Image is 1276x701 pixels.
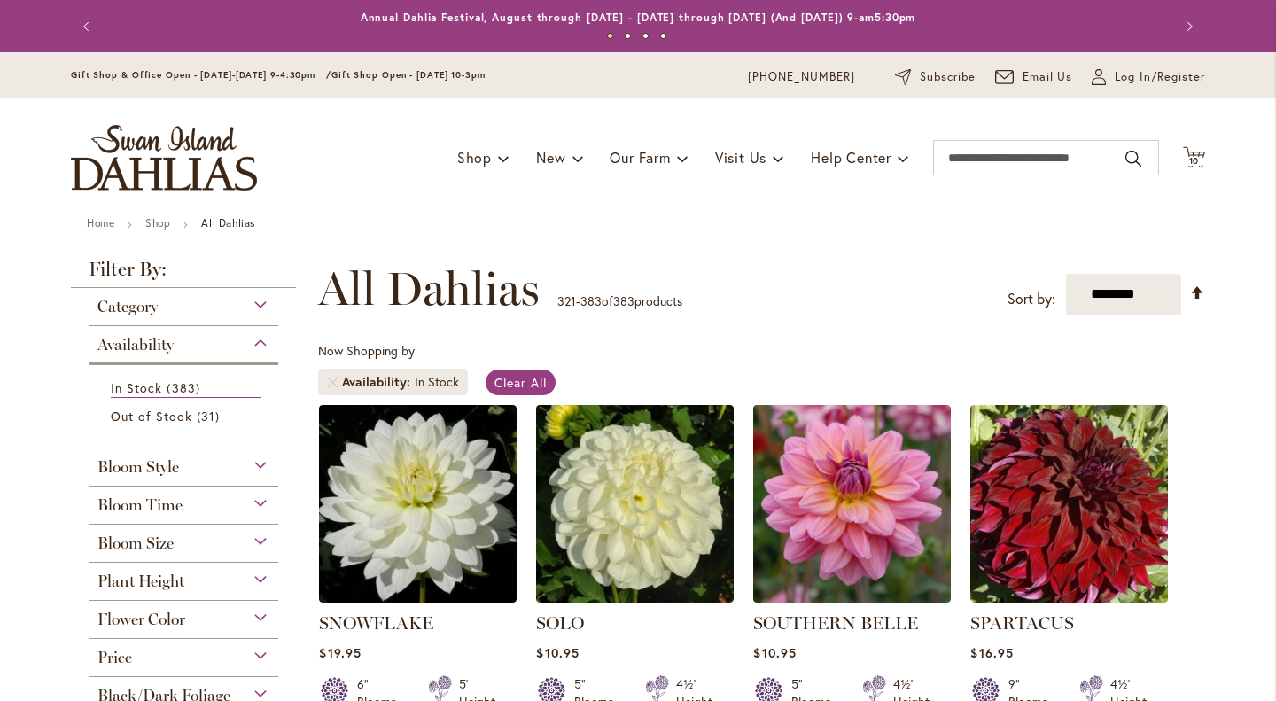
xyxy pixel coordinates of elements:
label: Sort by: [1008,283,1055,315]
span: Clear All [494,374,547,391]
a: [PHONE_NUMBER] [748,68,855,86]
span: Availability [342,373,415,391]
button: Next [1170,9,1205,44]
span: Subscribe [920,68,976,86]
span: Bloom Time [97,495,183,515]
a: Log In/Register [1092,68,1205,86]
span: 383 [580,292,602,309]
button: 4 of 4 [660,33,666,39]
span: Bloom Size [97,534,174,553]
img: SNOWFLAKE [319,405,517,603]
a: SPARTACUS [970,612,1074,634]
span: 321 [557,292,576,309]
a: SOLO [536,612,584,634]
a: Out of Stock 31 [111,407,261,425]
button: Previous [71,9,106,44]
span: 383 [167,378,204,397]
strong: Filter By: [71,260,296,288]
span: $10.95 [536,644,579,661]
a: store logo [71,125,257,191]
span: 10 [1189,155,1200,167]
img: Spartacus [970,405,1168,603]
span: Bloom Style [97,457,179,477]
span: Email Us [1023,68,1073,86]
span: Now Shopping by [318,342,415,359]
div: In Stock [415,373,459,391]
span: Gift Shop & Office Open - [DATE]-[DATE] 9-4:30pm / [71,69,331,81]
img: SOLO [536,405,734,603]
span: Our Farm [610,148,670,167]
a: SOUTHERN BELLE [753,612,918,634]
a: Shop [145,216,170,230]
a: SOLO [536,589,734,606]
button: 1 of 4 [607,33,613,39]
a: Annual Dahlia Festival, August through [DATE] - [DATE] through [DATE] (And [DATE]) 9-am5:30pm [361,11,916,24]
button: 10 [1183,146,1205,170]
a: Subscribe [895,68,976,86]
a: SOUTHERN BELLE [753,589,951,606]
span: Price [97,648,132,667]
a: Spartacus [970,589,1168,606]
span: $10.95 [753,644,796,661]
a: Remove Availability In Stock [327,377,338,387]
span: Log In/Register [1115,68,1205,86]
span: 383 [613,292,634,309]
button: 2 of 4 [625,33,631,39]
a: In Stock 383 [111,378,261,398]
span: Flower Color [97,610,185,629]
a: SNOWFLAKE [319,589,517,606]
span: Out of Stock [111,408,192,424]
span: Shop [457,148,492,167]
span: In Stock [111,379,162,396]
span: Gift Shop Open - [DATE] 10-3pm [331,69,486,81]
span: All Dahlias [318,262,540,315]
span: Help Center [811,148,891,167]
strong: All Dahlias [201,216,255,230]
a: Email Us [995,68,1073,86]
span: $19.95 [319,644,361,661]
span: New [536,148,565,167]
span: Visit Us [715,148,766,167]
a: SNOWFLAKE [319,612,433,634]
span: $16.95 [970,644,1013,661]
a: Home [87,216,114,230]
p: - of products [557,287,682,315]
button: 3 of 4 [642,33,649,39]
span: Plant Height [97,572,184,591]
span: Availability [97,335,174,354]
img: SOUTHERN BELLE [753,405,951,603]
a: Clear All [486,370,556,395]
span: 31 [197,407,224,425]
span: Category [97,297,158,316]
